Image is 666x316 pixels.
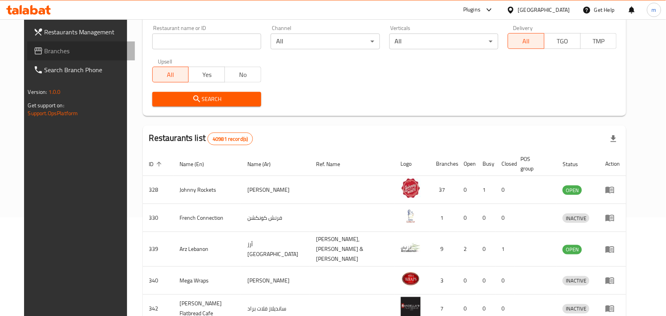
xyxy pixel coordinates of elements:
div: INACTIVE [563,304,589,314]
button: TGO [544,33,581,49]
span: Restaurants Management [45,27,129,37]
td: [PERSON_NAME] [241,267,310,295]
img: Arz Lebanon [401,238,421,258]
td: 1 [477,176,496,204]
img: Mega Wraps [401,269,421,289]
td: 0 [477,232,496,267]
input: Search for restaurant name or ID.. [152,34,261,49]
span: Yes [192,69,222,80]
a: Restaurants Management [27,22,135,41]
button: TMP [580,33,617,49]
th: Closed [496,152,514,176]
span: Get support on: [28,100,64,110]
div: OPEN [563,245,582,254]
td: 1 [496,232,514,267]
td: French Connection [174,204,241,232]
a: Branches [27,41,135,60]
span: 1.0.0 [49,87,61,97]
span: OPEN [563,186,582,195]
th: Busy [477,152,496,176]
td: [PERSON_NAME] [241,176,310,204]
span: Name (Ar) [247,159,281,169]
td: 0 [496,176,514,204]
span: Name (En) [180,159,215,169]
td: Johnny Rockets [174,176,241,204]
td: 2 [458,232,477,267]
span: Search Branch Phone [45,65,129,75]
td: 3 [430,267,458,295]
td: 9 [430,232,458,267]
label: Delivery [513,25,533,31]
span: Ref. Name [316,159,350,169]
td: 1 [430,204,458,232]
span: ID [149,159,164,169]
label: Upsell [158,59,172,64]
button: Search [152,92,261,107]
button: All [152,67,189,82]
span: INACTIVE [563,304,589,313]
div: [GEOGRAPHIC_DATA] [518,6,570,14]
span: 40981 record(s) [208,135,253,143]
h2: Restaurants list [149,132,253,145]
th: Logo [395,152,430,176]
div: Menu [605,276,620,285]
td: فرنش كونكشن [241,204,310,232]
td: Arz Lebanon [174,232,241,267]
span: m [652,6,657,14]
span: POS group [521,154,547,173]
th: Action [599,152,626,176]
span: Branches [45,46,129,56]
div: All [389,34,498,49]
td: أرز [GEOGRAPHIC_DATA] [241,232,310,267]
th: Open [458,152,477,176]
a: Search Branch Phone [27,60,135,79]
span: TMP [584,36,614,47]
div: INACTIVE [563,276,589,286]
td: 330 [143,204,174,232]
td: [PERSON_NAME],[PERSON_NAME] & [PERSON_NAME] [310,232,395,267]
span: OPEN [563,245,582,254]
img: French Connection [401,206,421,226]
span: INACTIVE [563,214,589,223]
div: Total records count [208,133,253,145]
div: Menu [605,245,620,254]
td: 0 [477,267,496,295]
div: Menu [605,213,620,223]
div: Menu [605,304,620,313]
th: Branches [430,152,458,176]
div: Export file [604,129,623,148]
td: 0 [458,267,477,295]
td: 0 [458,204,477,232]
span: Search [159,94,255,104]
td: 339 [143,232,174,267]
span: All [156,69,186,80]
span: No [228,69,258,80]
td: 0 [496,267,514,295]
button: No [224,67,261,82]
td: 0 [496,204,514,232]
a: Support.OpsPlatform [28,108,78,118]
td: 328 [143,176,174,204]
div: All [271,34,380,49]
td: Mega Wraps [174,267,241,295]
span: All [511,36,541,47]
div: Menu [605,185,620,194]
span: INACTIVE [563,276,589,285]
td: 340 [143,267,174,295]
button: All [508,33,544,49]
div: Plugins [463,5,481,15]
span: TGO [548,36,578,47]
span: Status [563,159,588,169]
td: 0 [458,176,477,204]
td: 0 [477,204,496,232]
span: Version: [28,87,47,97]
img: Johnny Rockets [401,178,421,198]
button: Yes [188,67,225,82]
td: 37 [430,176,458,204]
